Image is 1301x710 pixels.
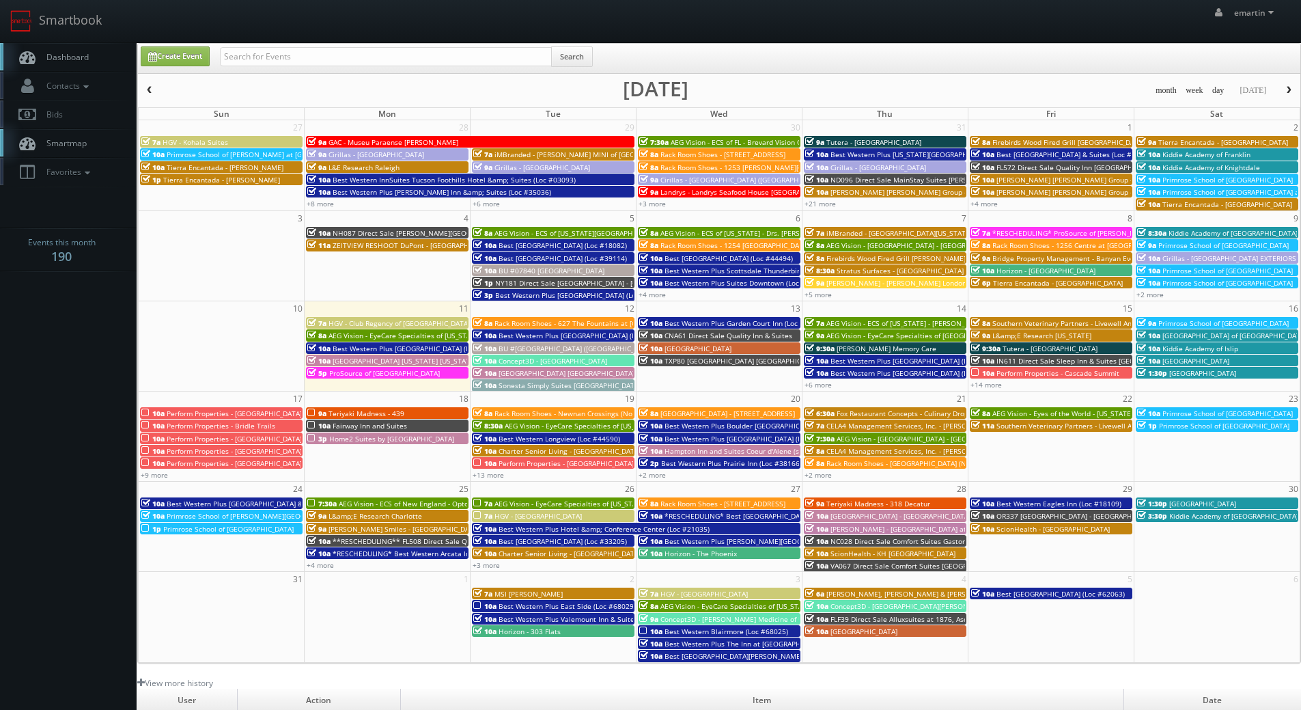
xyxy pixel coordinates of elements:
button: week [1181,82,1208,99]
span: AEG Vision - [GEOGRAPHIC_DATA] - [GEOGRAPHIC_DATA] [826,241,1007,250]
span: 10a [971,524,994,534]
span: Primrose School of [GEOGRAPHIC_DATA] [163,524,294,534]
a: +4 more [639,290,666,299]
span: Best Western Plus Prairie Inn (Loc #38166) [661,459,802,468]
a: +4 more [970,199,998,208]
a: +14 more [970,380,1002,390]
a: +2 more [639,470,666,480]
span: 9a [805,278,824,288]
span: 10a [1137,266,1160,275]
button: Search [551,46,593,67]
span: Rack Room Shoes - [GEOGRAPHIC_DATA] (No Rush) [826,459,990,468]
span: [PERSON_NAME] - [GEOGRAPHIC_DATA] at Heritage [830,524,998,534]
span: [GEOGRAPHIC_DATA] [1162,356,1229,366]
span: ProSource of [GEOGRAPHIC_DATA] [329,368,440,378]
span: 1p [141,524,161,534]
span: HGV - [GEOGRAPHIC_DATA] [494,511,582,521]
span: AEG Vision - EyeCare Specialties of [GEOGRAPHIC_DATA] - Medfield Eye Associates [826,331,1095,340]
span: AEG Vision - EyeCare Specialties of [US_STATE] - [PERSON_NAME] Eyecare Associates - [PERSON_NAME] [328,331,666,340]
span: 10a [307,344,331,353]
span: 9a [971,254,990,263]
span: 7a [473,499,492,508]
span: ScionHealth - [GEOGRAPHIC_DATA] [996,524,1110,534]
span: Tierra Encantada - [GEOGRAPHIC_DATA] [1162,200,1292,209]
span: Rack Room Shoes - 1256 Centre at [GEOGRAPHIC_DATA] [992,241,1174,250]
span: Stratus Surfaces - [GEOGRAPHIC_DATA] Slab Gallery [837,266,1005,275]
span: Perform Properties - [GEOGRAPHIC_DATA] [167,434,302,443]
span: 10a [473,266,496,275]
span: 10a [1137,409,1160,418]
span: Teriyaki Madness - 318 Decatur [826,499,930,508]
span: [PERSON_NAME] - [PERSON_NAME] London Avalon [826,278,990,288]
span: 8a [473,318,492,328]
span: 10a [307,536,331,546]
span: 8a [805,254,824,263]
span: 8a [639,499,658,508]
span: 10a [1137,278,1160,288]
span: AEG Vision - [GEOGRAPHIC_DATA] - [GEOGRAPHIC_DATA] [837,434,1018,443]
span: 7a [805,318,824,328]
span: 9a [307,511,326,521]
span: 10a [971,266,994,275]
a: +21 more [805,199,836,208]
span: 10a [639,331,662,340]
span: 10a [141,511,165,521]
span: HGV - Kohala Suites [163,137,228,147]
span: 10a [1137,175,1160,185]
span: 3p [307,434,327,443]
span: 8a [805,241,824,250]
span: 10a [639,278,662,288]
span: [PERSON_NAME] [PERSON_NAME] Group - [PERSON_NAME] - 712 [PERSON_NAME] Trove [PERSON_NAME] [830,187,1173,197]
span: Kiddie Academy of Franklin [1162,150,1250,159]
span: 1:30p [1137,499,1167,508]
span: 2p [639,459,659,468]
span: 1p [141,175,161,185]
span: 10a [1137,356,1160,366]
span: Primrose School of [PERSON_NAME][GEOGRAPHIC_DATA] [167,511,351,521]
span: 9a [307,409,326,418]
span: Contacts [40,80,92,92]
span: Best Western Plus [GEOGRAPHIC_DATA] (Loc #05665) [830,368,1004,378]
span: Rack Room Shoes - [STREET_ADDRESS] [660,499,785,508]
span: 8a [971,137,990,147]
span: Dashboard [40,51,89,63]
span: 10a [1137,150,1160,159]
span: Best Western Plus Scottsdale Thunderbird Suites (Loc #03156) [665,266,871,275]
span: 8:30a [473,421,503,431]
span: 11a [307,241,331,250]
span: Primrose School of [GEOGRAPHIC_DATA] [1162,278,1293,288]
span: Teriyaki Madness - 439 [328,409,404,418]
span: Best Western Plus Boulder [GEOGRAPHIC_DATA] (Loc #06179) [665,421,866,431]
img: smartbook-logo.png [10,10,32,32]
span: 10a [141,150,165,159]
span: 10a [473,331,496,340]
span: Best Western Plus [GEOGRAPHIC_DATA] (Loc #48184) [333,344,506,353]
span: AEG Vision - EyeCare Specialties of [US_STATE] – [PERSON_NAME] Eye Care [494,499,739,508]
span: 8:30a [1137,228,1166,238]
span: Tierra Encantada - [GEOGRAPHIC_DATA] [993,278,1123,288]
a: +2 more [805,470,832,480]
span: iMBranded - [GEOGRAPHIC_DATA][US_STATE] Toyota [826,228,996,238]
span: 8a [639,241,658,250]
span: 10a [639,511,662,521]
span: [PERSON_NAME] Memory Care [837,344,936,353]
span: 10a [805,368,828,378]
span: 10a [141,421,165,431]
span: Kiddie Academy of Islip [1162,344,1238,353]
span: 10a [307,187,331,197]
span: Best Western Plus [PERSON_NAME] Inn &amp; Suites (Loc #35036) [333,187,551,197]
span: 10a [639,318,662,328]
span: Cirillas - [GEOGRAPHIC_DATA] [494,163,590,172]
span: NY181 Direct Sale [GEOGRAPHIC_DATA] - [GEOGRAPHIC_DATA] [495,278,697,288]
span: 7:30a [307,499,337,508]
span: Best Western Plus Garden Court Inn (Loc #05224) [665,318,827,328]
span: 10a [473,344,496,353]
span: 10a [307,175,331,185]
span: Perform Properties - Cascade Summit [996,368,1119,378]
span: 10a [141,434,165,443]
input: Search for Events [220,47,552,66]
span: AEG Vision - ECS of [US_STATE] - [PERSON_NAME] EyeCare - [GEOGRAPHIC_DATA] ([GEOGRAPHIC_DATA]) [826,318,1161,328]
span: 6:30a [805,409,835,418]
span: 10a [639,434,662,443]
span: 11a [971,421,994,431]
